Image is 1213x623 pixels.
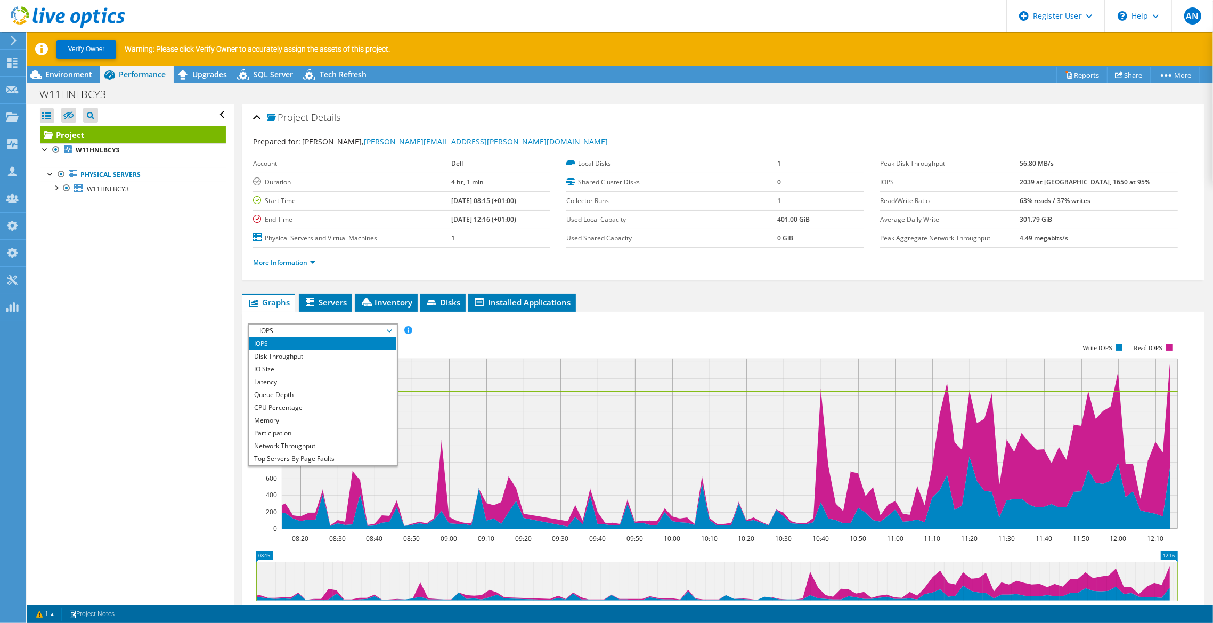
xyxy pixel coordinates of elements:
a: Project [40,126,226,143]
li: Latency [249,376,396,389]
span: Inventory [360,297,412,308]
b: 0 [777,177,781,187]
span: [PERSON_NAME], [302,136,608,147]
label: Shared Cluster Disks [566,177,777,188]
text: 08:25 [286,604,303,613]
text: Write IOPS [1082,344,1112,352]
text: 08:45 [362,604,379,613]
a: Share [1107,67,1151,83]
text: 10:00 [664,534,680,543]
text: 08:40 [366,534,382,543]
button: Verify Owner [56,40,116,59]
label: End Time [253,214,451,225]
b: 401.00 GiB [777,215,810,224]
span: W11HNLBCY3 [87,184,129,193]
text: 09:00 [441,534,457,543]
h1: W11HNLBCY3 [35,88,123,100]
span: Tech Refresh [320,69,367,79]
label: Prepared for: [253,136,300,147]
b: 0 GiB [777,233,793,242]
text: 09:55 [630,604,646,613]
label: IOPS [880,177,1020,188]
b: 56.80 MB/s [1020,159,1054,168]
text: 08:15 [248,604,264,613]
label: Read/Write Ratio [880,196,1020,206]
li: IO Size [249,363,396,376]
text: 12:10 [1147,534,1163,543]
text: 11:25 [974,604,990,613]
span: Performance [119,69,166,79]
li: Participation [249,427,396,440]
li: Memory [249,414,396,427]
text: 10:40 [812,534,829,543]
text: 08:55 [401,604,417,613]
label: Used Local Capacity [566,214,777,225]
span: IOPS [254,325,391,337]
b: 1 [451,233,455,242]
li: CPU Percentage [249,401,396,414]
label: Local Disks [566,158,777,169]
span: SQL Server [254,69,293,79]
text: 600 [266,474,277,483]
label: Used Shared Capacity [566,233,777,244]
span: Details [311,111,340,124]
text: 10:35 [783,604,799,613]
text: 11:30 [998,534,1015,543]
label: Average Daily Write [880,214,1020,225]
b: 1 [777,159,781,168]
a: More Information [253,258,315,267]
text: 10:55 [859,604,876,613]
label: Peak Disk Throughput [880,158,1020,169]
a: Reports [1056,67,1108,83]
text: 09:20 [515,534,532,543]
text: 11:00 [887,534,903,543]
label: Peak Aggregate Network Throughput [880,233,1020,244]
text: 09:15 [477,604,493,613]
text: 08:30 [329,534,346,543]
text: 10:45 [821,604,837,613]
span: AN [1184,7,1201,25]
span: Installed Applications [474,297,571,308]
a: Project Notes [61,608,122,621]
text: 09:45 [592,604,608,613]
b: 4.49 megabits/s [1020,233,1069,242]
b: [DATE] 08:15 (+01:00) [451,196,516,205]
text: 09:10 [478,534,494,543]
text: 11:05 [898,604,914,613]
text: 09:35 [553,604,570,613]
span: Upgrades [192,69,227,79]
a: More [1150,67,1200,83]
b: Dell [451,159,463,168]
text: 11:15 [935,604,952,613]
b: W11HNLBCY3 [76,145,119,155]
text: 0 [273,524,277,533]
a: W11HNLBCY3 [40,182,226,196]
text: 11:45 [1051,604,1067,613]
text: 10:10 [701,534,718,543]
text: 09:05 [439,604,455,613]
text: 11:50 [1073,534,1089,543]
text: 09:50 [626,534,643,543]
b: 1 [777,196,781,205]
b: 2039 at [GEOGRAPHIC_DATA], 1650 at 95% [1020,177,1151,187]
label: Physical Servers and Virtual Machines [253,233,451,244]
a: W11HNLBCY3 [40,143,226,157]
text: 11:35 [1012,604,1029,613]
text: 400 [266,490,277,499]
text: 08:50 [403,534,420,543]
text: 09:40 [589,534,606,543]
text: 200 [266,507,277,516]
text: Read IOPS [1134,344,1162,352]
li: IOPS [249,337,396,350]
b: [DATE] 12:16 (+01:00) [451,215,516,224]
text: 10:25 [745,604,761,613]
span: Graphs [248,297,290,308]
b: 4 hr, 1 min [451,177,484,187]
text: 09:30 [552,534,568,543]
label: Start Time [253,196,451,206]
span: Servers [304,297,347,308]
text: 11:55 [1088,604,1105,613]
span: Environment [45,69,92,79]
text: 11:20 [961,534,978,543]
b: 301.79 GiB [1020,215,1053,224]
